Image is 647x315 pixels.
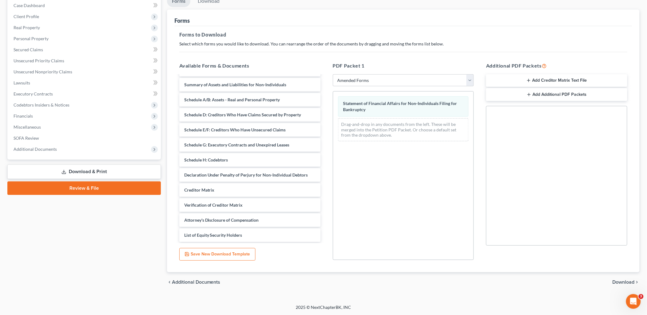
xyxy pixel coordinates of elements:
[486,62,627,69] h5: Additional PDF Packets
[14,36,49,41] span: Personal Property
[184,157,228,162] span: Schedule H: Codebtors
[9,44,161,55] a: Secured Claims
[486,88,627,101] button: Add Additional PDF Packets
[167,280,172,285] i: chevron_left
[14,25,40,30] span: Real Property
[7,165,161,179] a: Download & Print
[9,88,161,99] a: Executory Contracts
[179,62,321,69] h5: Available Forms & Documents
[639,294,644,299] span: 3
[184,172,308,177] span: Declaration Under Penalty of Perjury for Non-Individual Debtors
[486,74,627,87] button: Add Creditor Matrix Text File
[179,31,627,38] h5: Forms to Download
[184,142,290,147] span: Schedule G: Executory Contracts and Unexpired Leases
[9,55,161,66] a: Unsecured Priority Claims
[613,280,640,285] button: Download chevron_right
[343,101,457,112] span: Statement of Financial Affairs for Non-Individuals Filing for Bankruptcy
[9,77,161,88] a: Lawsuits
[626,294,641,309] iframe: Intercom live chat
[14,113,33,119] span: Financials
[338,118,469,141] div: Drag-and-drop in any documents from the left. These will be merged into the Petition PDF Packet. ...
[184,217,259,223] span: Attorney's Disclosure of Compensation
[14,102,69,107] span: Codebtors Insiders & Notices
[184,127,286,132] span: Schedule E/F: Creditors Who Have Unsecured Claims
[179,41,627,47] p: Select which forms you would like to download. You can rearrange the order of the documents by dr...
[184,232,242,238] span: List of Equity Security Holders
[9,66,161,77] a: Unsecured Nonpriority Claims
[14,91,53,96] span: Executory Contracts
[14,69,72,74] span: Unsecured Nonpriority Claims
[14,146,57,152] span: Additional Documents
[333,62,474,69] h5: PDF Packet 1
[184,97,280,102] span: Schedule A/B: Assets - Real and Personal Property
[14,3,45,8] span: Case Dashboard
[14,47,43,52] span: Secured Claims
[9,133,161,144] a: SOFA Review
[613,280,635,285] span: Download
[14,124,41,130] span: Miscellaneous
[184,82,286,87] span: Summary of Assets and Liabilities for Non-Individuals
[14,14,39,19] span: Client Profile
[167,280,220,285] a: chevron_left Additional Documents
[184,202,243,208] span: Verification of Creditor Matrix
[7,181,161,195] a: Review & File
[635,280,640,285] i: chevron_right
[184,112,301,117] span: Schedule D: Creditors Who Have Claims Secured by Property
[179,248,255,261] button: Save New Download Template
[184,187,215,192] span: Creditor Matrix
[172,280,220,285] span: Additional Documents
[14,80,30,85] span: Lawsuits
[14,135,39,141] span: SOFA Review
[14,58,64,63] span: Unsecured Priority Claims
[174,17,190,24] div: Forms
